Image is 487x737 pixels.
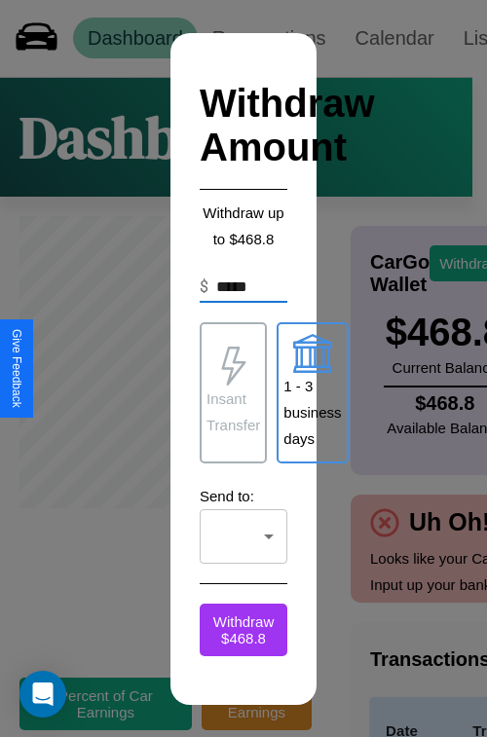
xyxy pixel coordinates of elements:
p: Send to: [200,483,287,509]
p: Withdraw up to $ 468.8 [200,200,287,252]
button: Withdraw $468.8 [200,604,287,656]
div: Open Intercom Messenger [19,671,66,718]
p: 1 - 3 business days [283,373,341,452]
div: Give Feedback [10,329,23,408]
p: $ [200,276,208,299]
h2: Withdraw Amount [200,62,287,190]
p: Insant Transfer [206,386,260,438]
